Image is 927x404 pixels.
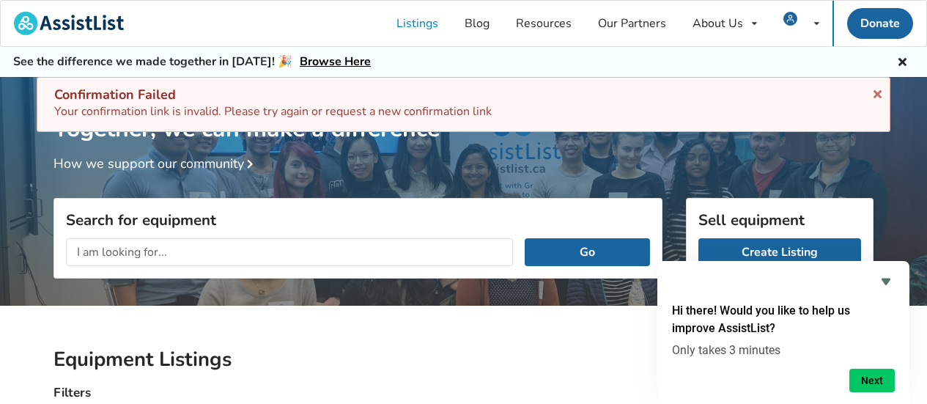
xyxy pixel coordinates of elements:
[693,18,743,29] div: About Us
[300,54,371,70] a: Browse Here
[13,54,371,70] h5: See the difference we made together in [DATE]! 🎉
[585,1,679,46] a: Our Partners
[698,238,861,266] a: Create Listing
[698,210,861,229] h3: Sell equipment
[53,155,259,172] a: How we support our community
[54,87,873,120] div: Your confirmation link is invalid. Please try again or request a new confirmation link
[525,238,650,266] button: Go
[66,238,513,266] input: I am looking for...
[451,1,503,46] a: Blog
[53,77,874,144] h1: Together, we can make a difference
[847,8,913,39] a: Donate
[54,87,873,103] div: Confirmation Failed
[53,384,91,401] h4: Filters
[53,347,874,372] h2: Equipment Listings
[383,1,451,46] a: Listings
[849,369,895,392] button: Next question
[783,12,797,26] img: user icon
[672,343,895,357] p: Only takes 3 minutes
[66,210,650,229] h3: Search for equipment
[877,273,895,290] button: Hide survey
[672,302,895,337] h2: Hi there! Would you like to help us improve AssistList?
[14,12,124,35] img: assistlist-logo
[672,273,895,392] div: Hi there! Would you like to help us improve AssistList?
[503,1,585,46] a: Resources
